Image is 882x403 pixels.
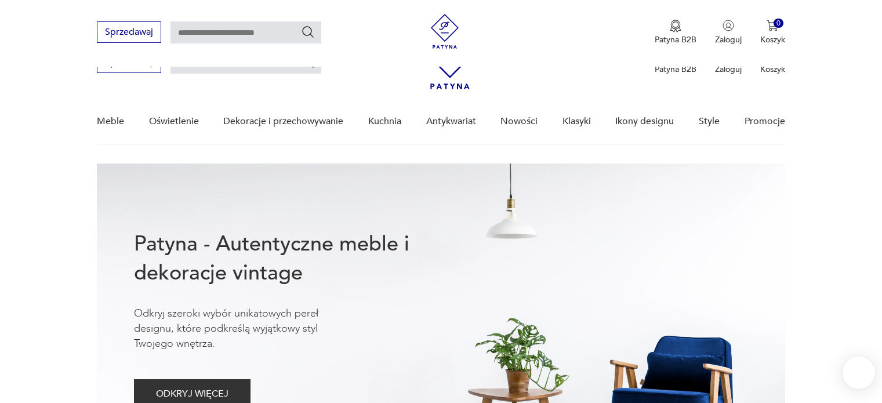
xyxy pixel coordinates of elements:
[774,19,783,28] div: 0
[655,34,696,45] p: Patyna B2B
[134,230,447,288] h1: Patyna - Autentyczne meble i dekoracje vintage
[715,64,742,75] p: Zaloguj
[715,20,742,45] button: Zaloguj
[655,20,696,45] button: Patyna B2B
[97,59,161,67] a: Sprzedawaj
[149,99,199,144] a: Oświetlenie
[97,99,124,144] a: Meble
[655,64,696,75] p: Patyna B2B
[562,99,591,144] a: Klasyki
[134,306,354,351] p: Odkryj szeroki wybór unikatowych pereł designu, które podkreślą wyjątkowy styl Twojego wnętrza.
[699,99,720,144] a: Style
[767,20,778,31] img: Ikona koszyka
[760,20,785,45] button: 0Koszyk
[97,21,161,43] button: Sprzedawaj
[760,34,785,45] p: Koszyk
[426,99,476,144] a: Antykwariat
[301,25,315,39] button: Szukaj
[655,20,696,45] a: Ikona medaluPatyna B2B
[427,14,462,49] img: Patyna - sklep z meblami i dekoracjami vintage
[97,29,161,37] a: Sprzedawaj
[715,34,742,45] p: Zaloguj
[670,20,681,32] img: Ikona medalu
[723,20,734,31] img: Ikonka użytkownika
[368,99,401,144] a: Kuchnia
[223,99,343,144] a: Dekoracje i przechowywanie
[615,99,674,144] a: Ikony designu
[760,64,785,75] p: Koszyk
[134,391,251,399] a: ODKRYJ WIĘCEJ
[500,99,538,144] a: Nowości
[843,357,875,389] iframe: Smartsupp widget button
[745,99,785,144] a: Promocje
